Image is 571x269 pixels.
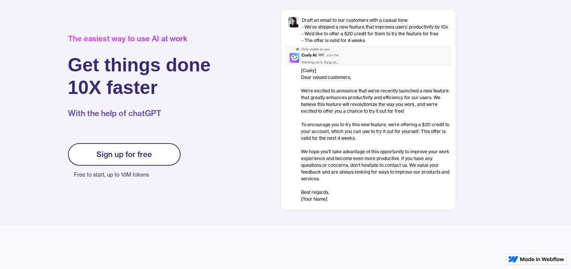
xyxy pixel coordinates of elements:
[68,34,211,43] div: The easiest way to use AI at work
[74,169,181,180] p: Free to start, up to 10M tokens
[301,67,451,203] div: [Cuely] Dear valued customers, ‍ We're excited to announce that we've recently launched a new fea...
[68,143,181,166] a: Sign up for free
[302,17,448,44] div: Draft an email to our customers with a casual tone: - We’ve shipped a new feature that improves u...
[520,257,564,261] img: Made in Webflow
[68,54,211,99] h1: Get things done 10X faster
[96,150,152,159] div: Sign up for free
[68,108,211,119] p: With the help of chatGPT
